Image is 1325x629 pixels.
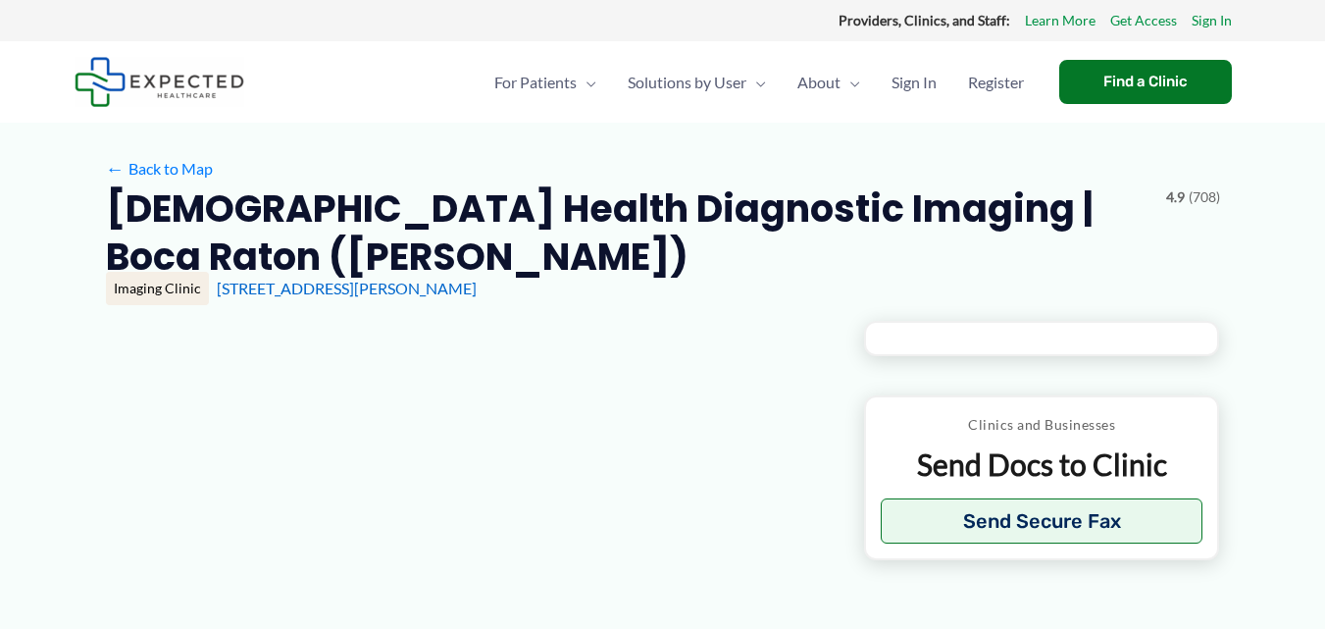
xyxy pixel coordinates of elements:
[1110,8,1177,33] a: Get Access
[1025,8,1096,33] a: Learn More
[952,48,1040,117] a: Register
[75,57,244,107] img: Expected Healthcare Logo - side, dark font, small
[612,48,782,117] a: Solutions by UserMenu Toggle
[782,48,876,117] a: AboutMenu Toggle
[881,446,1203,484] p: Send Docs to Clinic
[1189,184,1220,210] span: (708)
[106,184,1150,282] h2: [DEMOGRAPHIC_DATA] Health Diagnostic Imaging | Boca Raton ([PERSON_NAME])
[881,412,1203,438] p: Clinics and Businesses
[479,48,1040,117] nav: Primary Site Navigation
[1166,184,1185,210] span: 4.9
[577,48,596,117] span: Menu Toggle
[628,48,746,117] span: Solutions by User
[892,48,937,117] span: Sign In
[746,48,766,117] span: Menu Toggle
[839,12,1010,28] strong: Providers, Clinics, and Staff:
[479,48,612,117] a: For PatientsMenu Toggle
[876,48,952,117] a: Sign In
[106,154,213,183] a: ←Back to Map
[881,498,1203,544] button: Send Secure Fax
[494,48,577,117] span: For Patients
[217,279,477,297] a: [STREET_ADDRESS][PERSON_NAME]
[106,272,209,305] div: Imaging Clinic
[968,48,1024,117] span: Register
[1192,8,1232,33] a: Sign In
[841,48,860,117] span: Menu Toggle
[1059,60,1232,104] a: Find a Clinic
[106,159,125,178] span: ←
[797,48,841,117] span: About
